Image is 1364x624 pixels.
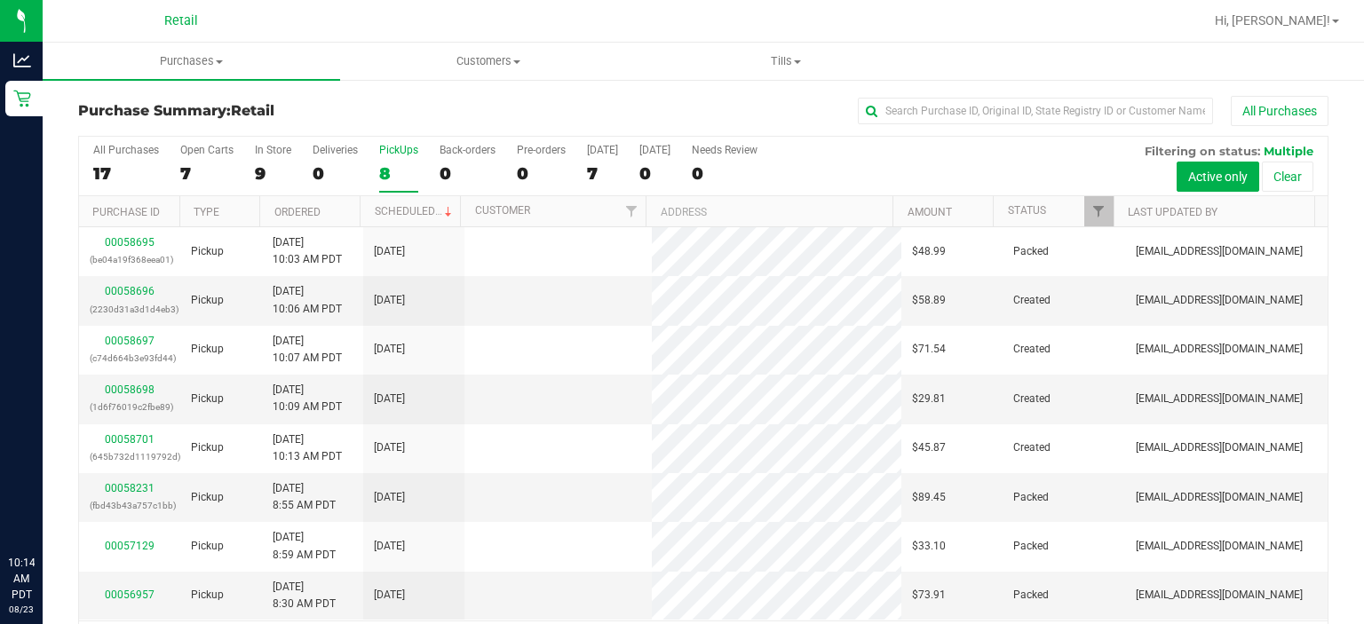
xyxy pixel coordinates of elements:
[191,538,224,555] span: Pickup
[1084,196,1114,226] a: Filter
[692,144,757,156] div: Needs Review
[1136,292,1303,309] span: [EMAIL_ADDRESS][DOMAIN_NAME]
[105,540,155,552] a: 00057129
[1013,391,1051,407] span: Created
[273,579,336,612] span: [DATE] 8:30 AM PDT
[1136,391,1303,407] span: [EMAIL_ADDRESS][DOMAIN_NAME]
[912,489,946,506] span: $89.45
[93,163,159,184] div: 17
[18,482,71,535] iframe: Resource center
[374,391,405,407] span: [DATE]
[1013,587,1049,604] span: Packed
[440,163,496,184] div: 0
[8,603,35,616] p: 08/23
[90,448,170,465] p: (645b732d1119792d)
[374,489,405,506] span: [DATE]
[440,144,496,156] div: Back-orders
[191,587,224,604] span: Pickup
[341,53,637,69] span: Customers
[105,433,155,446] a: 00058701
[912,292,946,309] span: $58.89
[517,144,566,156] div: Pre-orders
[194,206,219,218] a: Type
[1264,144,1313,158] span: Multiple
[1013,489,1049,506] span: Packed
[273,234,342,268] span: [DATE] 10:03 AM PDT
[1136,243,1303,260] span: [EMAIL_ADDRESS][DOMAIN_NAME]
[273,529,336,563] span: [DATE] 8:59 AM PDT
[105,285,155,297] a: 00058696
[912,538,946,555] span: $33.10
[92,206,160,218] a: Purchase ID
[90,251,170,268] p: (be04a19f368eea01)
[231,102,274,119] span: Retail
[313,163,358,184] div: 0
[912,587,946,604] span: $73.91
[274,206,321,218] a: Ordered
[639,163,670,184] div: 0
[374,587,405,604] span: [DATE]
[1013,243,1049,260] span: Packed
[105,383,155,396] a: 00058698
[52,479,74,501] iframe: Resource center unread badge
[638,53,934,69] span: Tills
[1013,439,1051,456] span: Created
[255,144,291,156] div: In Store
[90,350,170,367] p: (c74d664b3e93fd44)
[912,341,946,358] span: $71.54
[517,163,566,184] div: 0
[1013,292,1051,309] span: Created
[90,301,170,318] p: (2230d31a3d1d4eb3)
[93,144,159,156] div: All Purchases
[191,243,224,260] span: Pickup
[105,236,155,249] a: 00058695
[191,439,224,456] span: Pickup
[105,482,155,494] a: 00058231
[1013,341,1051,358] span: Created
[587,163,618,184] div: 7
[273,333,342,367] span: [DATE] 10:07 AM PDT
[374,538,405,555] span: [DATE]
[908,206,952,218] a: Amount
[273,480,336,514] span: [DATE] 8:55 AM PDT
[1008,204,1046,217] a: Status
[587,144,618,156] div: [DATE]
[43,53,340,69] span: Purchases
[374,243,405,260] span: [DATE]
[1136,587,1303,604] span: [EMAIL_ADDRESS][DOMAIN_NAME]
[692,163,757,184] div: 0
[1136,439,1303,456] span: [EMAIL_ADDRESS][DOMAIN_NAME]
[8,555,35,603] p: 10:14 AM PDT
[375,205,456,217] a: Scheduled
[90,399,170,415] p: (1d6f76019c2fbe89)
[164,13,198,28] span: Retail
[1145,144,1260,158] span: Filtering on status:
[313,144,358,156] div: Deliveries
[639,144,670,156] div: [DATE]
[43,43,340,80] a: Purchases
[191,489,224,506] span: Pickup
[1215,13,1330,28] span: Hi, [PERSON_NAME]!
[255,163,291,184] div: 9
[273,283,342,317] span: [DATE] 10:06 AM PDT
[912,391,946,407] span: $29.81
[13,90,31,107] inline-svg: Retail
[191,292,224,309] span: Pickup
[379,163,418,184] div: 8
[105,335,155,347] a: 00058697
[191,341,224,358] span: Pickup
[912,439,946,456] span: $45.87
[1136,341,1303,358] span: [EMAIL_ADDRESS][DOMAIN_NAME]
[273,382,342,415] span: [DATE] 10:09 AM PDT
[1136,538,1303,555] span: [EMAIL_ADDRESS][DOMAIN_NAME]
[1231,96,1328,126] button: All Purchases
[1262,162,1313,192] button: Clear
[105,588,155,601] a: 00056957
[646,196,892,227] th: Address
[475,204,530,217] a: Customer
[638,43,935,80] a: Tills
[78,103,495,119] h3: Purchase Summary:
[191,391,224,407] span: Pickup
[374,341,405,358] span: [DATE]
[180,144,234,156] div: Open Carts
